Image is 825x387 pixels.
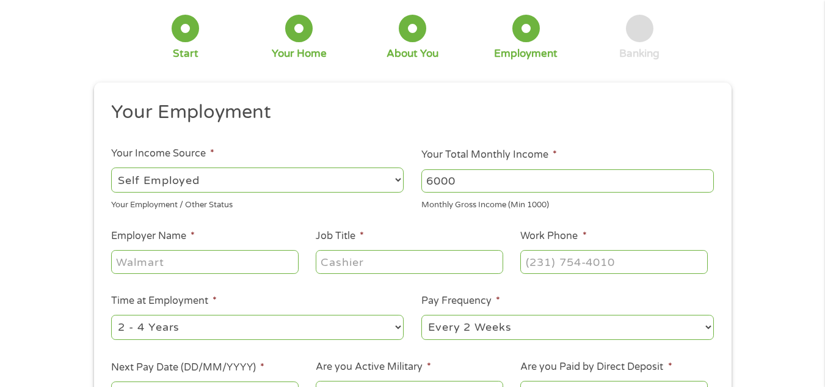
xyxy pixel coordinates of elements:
label: Next Pay Date (DD/MM/YYYY) [111,361,264,374]
label: Time at Employment [111,295,217,308]
input: (231) 754-4010 [520,250,707,273]
div: Your Home [272,47,327,61]
label: Pay Frequency [421,295,500,308]
label: Your Income Source [111,147,214,160]
div: Banking [619,47,660,61]
h2: Your Employment [111,100,705,125]
input: Cashier [316,250,503,273]
div: Monthly Gross Income (Min 1000) [421,195,714,212]
div: About You [387,47,438,61]
input: 1800 [421,169,714,193]
div: Your Employment / Other Status [111,195,404,212]
label: Your Total Monthly Income [421,149,557,161]
div: Start [173,47,198,61]
input: Walmart [111,250,298,273]
label: Job Title [316,230,364,243]
label: Employer Name [111,230,195,243]
label: Are you Active Military [316,361,431,374]
label: Work Phone [520,230,586,243]
label: Are you Paid by Direct Deposit [520,361,672,374]
div: Employment [494,47,558,61]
